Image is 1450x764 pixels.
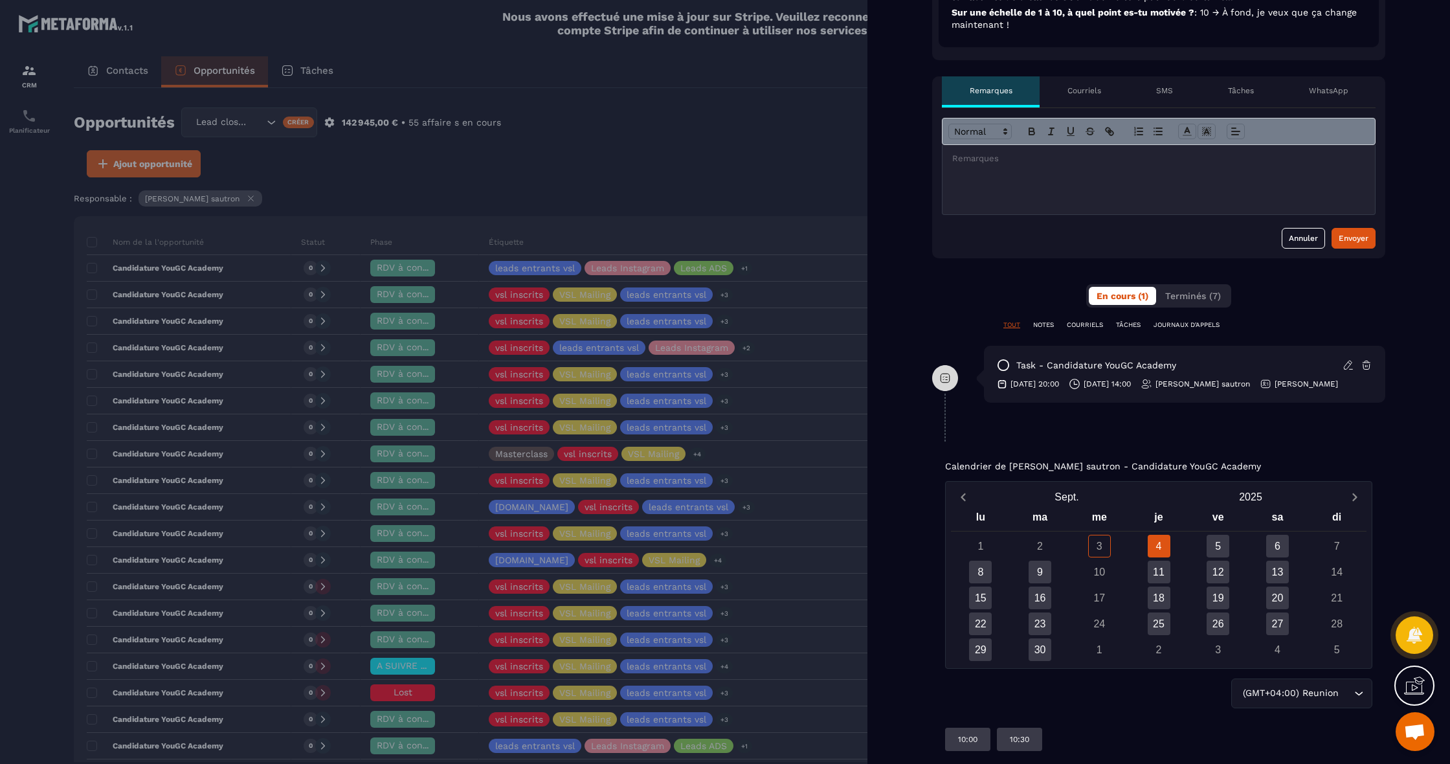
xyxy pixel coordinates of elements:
[1089,287,1156,305] button: En cours (1)
[1266,561,1289,583] div: 13
[1326,535,1348,557] div: 7
[1326,587,1348,609] div: 21
[1029,638,1051,661] div: 30
[1016,359,1176,372] p: task - Candidature YouGC Academy
[1154,320,1220,330] p: JOURNAUX D'APPELS
[952,6,1366,31] p: Sur une échelle de 1 à 10, à quel point es-tu motivée ?
[1326,612,1348,635] div: 28
[1033,320,1054,330] p: NOTES
[1088,612,1111,635] div: 24
[1341,686,1351,701] input: Search for option
[1207,535,1229,557] div: 5
[1266,612,1289,635] div: 27
[1207,612,1229,635] div: 26
[1307,508,1366,531] div: di
[969,638,992,661] div: 29
[1266,587,1289,609] div: 20
[945,461,1261,471] p: Calendrier de [PERSON_NAME] sautron - Candidature YouGC Academy
[1309,85,1348,96] p: WhatsApp
[1326,638,1348,661] div: 5
[1343,488,1366,506] button: Next month
[1129,508,1188,531] div: je
[1155,379,1250,389] p: [PERSON_NAME] sautron
[969,587,992,609] div: 15
[1266,638,1289,661] div: 4
[1165,291,1221,301] span: Terminés (7)
[969,612,992,635] div: 22
[1275,379,1338,389] p: [PERSON_NAME]
[1010,508,1070,531] div: ma
[1088,535,1111,557] div: 3
[1148,535,1170,557] div: 4
[1088,587,1111,609] div: 17
[1029,612,1051,635] div: 23
[1029,561,1051,583] div: 9
[1157,287,1229,305] button: Terminés (7)
[1097,291,1148,301] span: En cours (1)
[1339,232,1368,245] div: Envoyer
[1067,320,1103,330] p: COURRIELS
[958,734,977,745] p: 10:00
[951,508,1010,531] div: lu
[1148,612,1170,635] div: 25
[1248,508,1308,531] div: sa
[1332,228,1376,249] button: Envoyer
[1266,535,1289,557] div: 6
[1067,85,1101,96] p: Courriels
[1088,561,1111,583] div: 10
[1396,712,1434,751] a: Ouvrir le chat
[1159,486,1343,508] button: Open years overlay
[969,535,992,557] div: 1
[1084,379,1131,389] p: [DATE] 14:00
[969,561,992,583] div: 8
[1148,561,1170,583] div: 11
[970,85,1012,96] p: Remarques
[951,508,1366,661] div: Calendar wrapper
[1231,679,1372,708] div: Search for option
[1207,638,1229,661] div: 3
[1282,228,1325,249] button: Annuler
[1088,638,1111,661] div: 1
[951,488,975,506] button: Previous month
[1148,587,1170,609] div: 18
[1228,85,1254,96] p: Tâches
[1207,587,1229,609] div: 19
[1069,508,1129,531] div: me
[1188,508,1248,531] div: ve
[1003,320,1020,330] p: TOUT
[1156,85,1173,96] p: SMS
[951,535,1366,661] div: Calendar days
[975,486,1159,508] button: Open months overlay
[1029,587,1051,609] div: 16
[1148,638,1170,661] div: 2
[1010,734,1029,745] p: 10:30
[1326,561,1348,583] div: 14
[1029,535,1051,557] div: 2
[1010,379,1059,389] p: [DATE] 20:00
[1240,686,1341,701] span: (GMT+04:00) Reunion
[1116,320,1141,330] p: TÂCHES
[1207,561,1229,583] div: 12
